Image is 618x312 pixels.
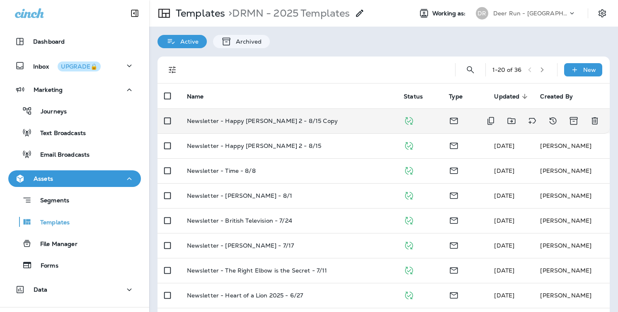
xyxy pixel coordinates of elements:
span: Hailey Rutkowski [494,192,514,199]
span: Published [404,266,414,273]
div: 1 - 20 of 36 [492,66,521,73]
span: Published [404,291,414,298]
p: Assets [34,175,53,182]
p: Text Broadcasts [32,130,86,138]
span: Email [449,241,459,248]
td: [PERSON_NAME] [533,283,610,308]
p: Email Broadcasts [32,151,90,159]
button: Assets [8,170,141,187]
span: Hailey Rutkowski [494,167,514,174]
p: New [583,66,596,73]
button: Journeys [8,102,141,120]
span: Hailey Rutkowski [494,217,514,224]
span: Published [404,191,414,199]
span: Type [449,93,463,100]
span: Type [449,93,473,100]
span: Name [187,93,204,100]
span: Published [404,166,414,174]
div: DR [476,7,488,20]
p: Marketing [34,86,63,93]
button: Delete [586,113,603,129]
button: Text Broadcasts [8,124,141,141]
button: Data [8,281,141,298]
span: Name [187,93,215,100]
p: Forms [32,262,58,270]
button: Dashboard [8,33,141,50]
span: Email [449,166,459,174]
p: DRMN - 2025 Templates [225,7,350,20]
td: [PERSON_NAME] [533,258,610,283]
button: InboxUPGRADE🔒 [8,57,141,74]
p: Archived [232,38,262,45]
button: File Manager [8,235,141,252]
button: Marketing [8,81,141,98]
p: File Manager [32,241,78,248]
button: Archive [565,113,582,129]
button: Settings [595,6,610,21]
span: Published [404,141,414,149]
p: Newsletter - The Right Elbow is the Secret - 7/11 [187,267,327,274]
span: Hailey Rutkowski [494,142,514,150]
span: Email [449,291,459,298]
button: Filters [164,61,181,78]
td: [PERSON_NAME] [533,133,610,158]
p: Newsletter - [PERSON_NAME] - 7/17 [187,242,294,249]
span: Updated [494,93,519,100]
button: Segments [8,191,141,209]
span: Email [449,141,459,149]
button: Add tags [524,113,540,129]
p: Templates [172,7,225,20]
p: Dashboard [33,38,65,45]
td: [PERSON_NAME] [533,158,610,183]
p: Newsletter - Time - 8/8 [187,167,256,174]
td: [PERSON_NAME] [533,208,610,233]
span: Working as: [432,10,468,17]
button: Forms [8,256,141,274]
td: [PERSON_NAME] [533,183,610,208]
span: Hailey Rutkowski [494,242,514,249]
span: Hailey Rutkowski [494,292,514,299]
p: Active [176,38,199,45]
span: Created By [540,93,583,100]
span: Email [449,191,459,199]
button: Templates [8,213,141,231]
button: Duplicate [482,113,499,129]
span: Status [404,93,423,100]
p: Newsletter - Heart of a Lion 2025 - 6/27 [187,292,303,299]
button: Search Templates [462,61,479,78]
span: Published [404,216,414,224]
button: Move to folder [503,113,520,129]
span: Published [404,116,414,124]
p: Newsletter - British Television - 7/24 [187,217,292,224]
p: Newsletter - Happy [PERSON_NAME] 2 - 8/15 [187,142,322,149]
span: Created By [540,93,572,100]
span: Hailey Rutkowski [494,267,514,274]
button: UPGRADE🔒 [58,61,101,71]
p: Newsletter - Happy [PERSON_NAME] 2 - 8/15 Copy [187,118,338,124]
span: Updated [494,93,530,100]
button: Email Broadcasts [8,145,141,163]
td: [PERSON_NAME] [533,233,610,258]
button: Collapse Sidebar [123,5,146,22]
span: Email [449,266,459,273]
p: Deer Run - [GEOGRAPHIC_DATA] [493,10,568,17]
span: Email [449,116,459,124]
p: Segments [32,197,69,205]
span: Status [404,93,434,100]
p: Templates [32,219,70,227]
span: Published [404,241,414,248]
p: Newsletter - [PERSON_NAME] - 8/1 [187,192,292,199]
p: Data [34,286,48,293]
button: View Changelog [545,113,561,129]
p: Inbox [33,61,101,70]
p: Journeys [32,108,67,116]
span: Email [449,216,459,224]
div: UPGRADE🔒 [61,64,97,69]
